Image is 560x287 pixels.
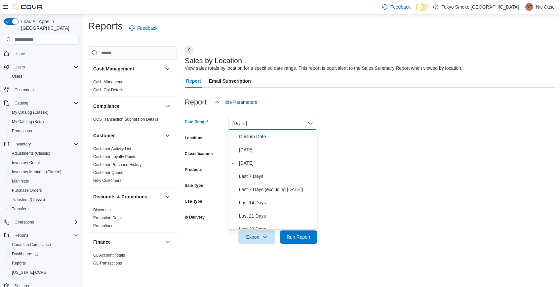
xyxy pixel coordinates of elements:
h3: Report [185,98,207,106]
span: Last 14 Days [239,199,314,207]
span: Customer Activity List [93,146,131,151]
span: Last 21 Days [239,212,314,220]
button: Next [185,46,193,54]
a: My Catalog (Beta) [9,118,47,126]
p: Nic Case [536,3,555,11]
h3: Finance [93,239,111,245]
span: Operations [12,218,79,226]
button: Catalog [12,99,31,107]
a: GL Account Totals [93,253,125,258]
button: Promotions [7,126,81,136]
span: Promotions [12,128,32,134]
span: Purchase Orders [9,186,79,194]
span: Dashboards [12,251,38,257]
span: Customer Purchase History [93,162,142,167]
button: Customers [1,85,81,95]
button: My Catalog (Classic) [7,108,81,117]
label: Locations [185,135,204,141]
h1: Reports [88,20,123,33]
span: Users [15,64,25,70]
span: My Catalog (Classic) [12,110,49,115]
span: Users [12,74,22,79]
span: Inventory [15,142,31,147]
button: Compliance [93,103,162,109]
span: OCS Transaction Submission Details [93,117,158,122]
button: Customer [93,132,162,139]
label: Sale Type [185,183,203,188]
span: Feedback [137,25,157,31]
button: [DATE] [228,117,317,130]
div: Discounts & Promotions [88,206,177,232]
button: Inventory Count [7,158,81,167]
span: [DATE] [239,146,314,154]
a: Promotion Details [93,216,125,220]
label: Date Range [185,119,208,125]
span: Promotions [93,223,113,228]
span: NC [527,3,532,11]
a: Transfers (Classic) [9,196,48,204]
button: Operations [12,218,37,226]
button: Users [1,62,81,72]
button: Purchase Orders [7,186,81,195]
span: Last 7 Days (excluding [DATE]) [239,185,314,193]
span: Inventory Count [12,160,40,165]
button: Transfers (Classic) [7,195,81,204]
button: Finance [93,239,162,245]
div: Select listbox [228,130,317,229]
div: View sales totals by location for a specified date range. This report is equivalent to the Sales ... [185,65,462,72]
button: My Catalog (Beta) [7,117,81,126]
a: Promotions [93,224,113,228]
span: Inventory [12,140,79,148]
span: Reports [12,261,26,266]
span: Email Subscription [209,74,251,88]
button: Adjustments (Classic) [7,149,81,158]
a: Users [9,72,25,80]
span: Export [242,230,271,244]
a: Inventory Manager (Classic) [9,168,64,176]
span: Reports [15,233,28,238]
button: Inventory Manager (Classic) [7,167,81,177]
button: Transfers [7,204,81,214]
a: Transfers [9,205,31,213]
span: Transfers [12,206,28,212]
span: Manifests [9,177,79,185]
a: Inventory Count [9,159,43,167]
button: Home [1,49,81,58]
span: Reports [12,231,79,239]
span: Customers [15,87,34,93]
span: Home [12,49,79,58]
a: Purchase Orders [9,186,45,194]
span: Last 7 Days [239,172,314,180]
button: Finance [164,238,172,246]
button: Reports [1,231,81,240]
span: Cash Out Details [93,87,123,93]
a: Promotions [9,127,35,135]
a: Cash Out Details [93,88,123,92]
span: Inventory Manager (Classic) [9,168,79,176]
span: New Customers [93,178,121,183]
span: Feedback [390,4,410,10]
span: Discounts [93,207,111,213]
button: Catalog [1,99,81,108]
a: Reports [9,259,28,267]
span: [US_STATE] CCRS [12,270,46,275]
a: GL Transactions [93,261,122,266]
h3: Cash Management [93,65,134,72]
button: Customer [164,132,172,140]
h3: Compliance [93,103,119,109]
span: Purchase Orders [12,188,42,193]
a: Dashboards [9,250,41,258]
button: Reports [7,259,81,268]
button: Export [238,230,275,244]
button: Inventory [12,140,33,148]
span: Run Report [287,234,310,240]
span: Manifests [12,179,29,184]
h3: Customer [93,132,115,139]
div: Finance [88,251,177,270]
span: Load All Apps in [GEOGRAPHIC_DATA] [19,18,79,31]
span: My Catalog (Classic) [9,108,79,116]
div: Customer [88,145,177,187]
button: Manifests [7,177,81,186]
